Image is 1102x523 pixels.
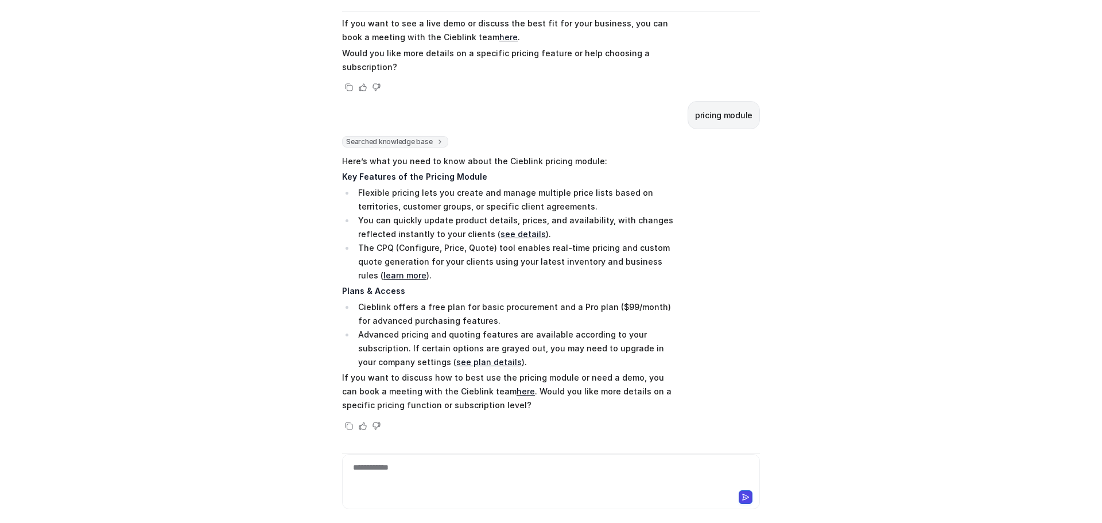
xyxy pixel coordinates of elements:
li: Cieblink offers a free plan for basic procurement and a Pro plan ($99/month) for advanced purchas... [355,300,678,328]
li: Flexible pricing lets you create and manage multiple price lists based on territories, customer g... [355,186,678,214]
a: see details [500,229,546,239]
span: Searched knowledge base [342,136,448,148]
p: Here’s what you need to know about the Cieblink pricing module: [342,154,678,168]
li: Advanced pricing and quoting features are available according to your subscription. If certain op... [355,328,678,369]
p: If you want to discuss how to best use the pricing module or need a demo, you can book a meeting ... [342,371,678,412]
p: If you want to see a live demo or discuss the best fit for your business, you can book a meeting ... [342,17,678,44]
a: see plan details [456,357,522,367]
a: here [499,32,518,42]
a: learn more [383,270,426,280]
strong: Plans & Access [342,286,405,296]
strong: Key Features of the Pricing Module [342,172,487,181]
p: Would you like more details on a specific pricing feature or help choosing a subscription? [342,47,678,74]
li: You can quickly update product details, prices, and availability, with changes reflected instantl... [355,214,678,241]
p: pricing module [695,109,752,122]
a: here [517,386,535,396]
li: The CPQ (Configure, Price, Quote) tool enables real-time pricing and custom quote generation for ... [355,241,678,282]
